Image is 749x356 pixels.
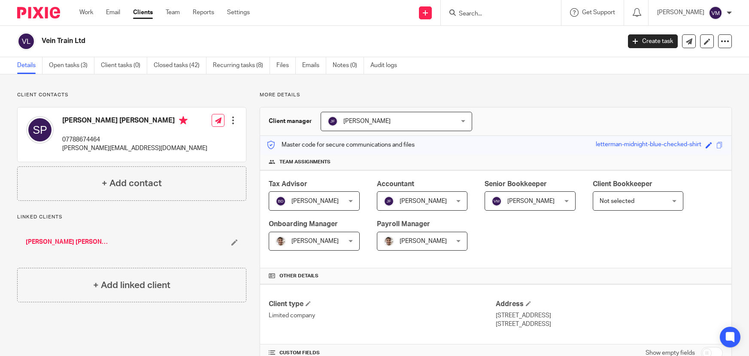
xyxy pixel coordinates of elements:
[628,34,678,48] a: Create task
[227,8,250,17] a: Settings
[17,92,246,98] p: Client contacts
[291,238,339,244] span: [PERSON_NAME]
[291,198,339,204] span: [PERSON_NAME]
[93,279,170,292] h4: + Add linked client
[276,196,286,206] img: svg%3E
[276,57,296,74] a: Files
[17,32,35,50] img: svg%3E
[62,144,207,153] p: [PERSON_NAME][EMAIL_ADDRESS][DOMAIN_NAME]
[133,8,153,17] a: Clients
[269,221,338,227] span: Onboarding Manager
[17,7,60,18] img: Pixie
[496,320,723,328] p: [STREET_ADDRESS]
[400,198,447,204] span: [PERSON_NAME]
[42,37,500,46] h2: Vein Train Ltd
[26,238,111,246] a: [PERSON_NAME] [PERSON_NAME]
[154,57,206,74] a: Closed tasks (42)
[62,116,207,127] h4: [PERSON_NAME] [PERSON_NAME]
[327,116,338,126] img: svg%3E
[213,57,270,74] a: Recurring tasks (8)
[593,181,652,187] span: Client Bookkeeper
[79,8,93,17] a: Work
[491,196,502,206] img: svg%3E
[370,57,403,74] a: Audit logs
[384,236,394,246] img: PXL_20240409_141816916.jpg
[193,8,214,17] a: Reports
[596,140,701,150] div: letterman-midnight-blue-checked-shirt
[17,214,246,221] p: Linked clients
[26,116,54,144] img: svg%3E
[657,8,704,17] p: [PERSON_NAME]
[269,300,496,309] h4: Client type
[269,117,312,126] h3: Client manager
[333,57,364,74] a: Notes (0)
[384,196,394,206] img: svg%3E
[343,118,391,124] span: [PERSON_NAME]
[279,159,331,166] span: Team assignments
[260,92,732,98] p: More details
[302,57,326,74] a: Emails
[400,238,447,244] span: [PERSON_NAME]
[276,236,286,246] img: PXL_20240409_141816916.jpg
[269,311,496,320] p: Limited company
[17,57,42,74] a: Details
[62,135,207,144] p: 07788674464
[709,6,722,20] img: svg%3E
[106,8,120,17] a: Email
[582,9,615,15] span: Get Support
[377,221,430,227] span: Payroll Manager
[267,141,415,149] p: Master code for secure communications and files
[49,57,94,74] a: Open tasks (3)
[496,300,723,309] h4: Address
[600,198,634,204] span: Not selected
[279,273,318,279] span: Other details
[101,57,147,74] a: Client tasks (0)
[102,177,162,190] h4: + Add contact
[377,181,414,187] span: Accountant
[269,181,307,187] span: Tax Advisor
[485,181,547,187] span: Senior Bookkeeper
[496,311,723,320] p: [STREET_ADDRESS]
[458,10,535,18] input: Search
[166,8,180,17] a: Team
[179,116,188,125] i: Primary
[507,198,555,204] span: [PERSON_NAME]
